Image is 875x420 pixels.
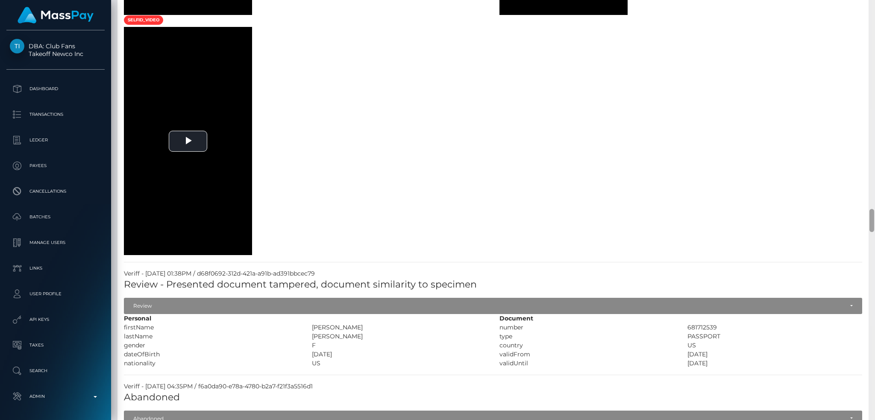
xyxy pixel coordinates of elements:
[10,288,101,300] p: User Profile
[6,181,105,202] a: Cancellations
[10,364,101,377] p: Search
[6,104,105,125] a: Transactions
[124,314,151,322] strong: Personal
[10,390,101,403] p: Admin
[10,159,101,172] p: Payees
[117,332,305,341] div: lastName
[6,78,105,100] a: Dashboard
[6,386,105,407] a: Admin
[10,236,101,249] p: Manage Users
[133,303,843,309] div: Review
[681,332,869,341] div: PASSPORT
[493,350,681,359] div: validFrom
[124,278,862,291] h5: Review - Presented document tampered, document similarity to specimen
[499,314,533,322] strong: Document
[493,332,681,341] div: type
[681,323,869,332] div: 681712539
[117,269,869,278] div: Veriff - [DATE] 01:38PM / d68f0692-312d-421a-a91b-ad391bbcec79
[305,341,493,350] div: F
[6,283,105,305] a: User Profile
[681,341,869,350] div: US
[10,262,101,275] p: Links
[10,185,101,198] p: Cancellations
[6,129,105,151] a: Ledger
[305,350,493,359] div: [DATE]
[493,323,681,332] div: number
[681,350,869,359] div: [DATE]
[10,82,101,95] p: Dashboard
[6,206,105,228] a: Batches
[6,155,105,176] a: Payees
[305,323,493,332] div: [PERSON_NAME]
[10,134,101,147] p: Ledger
[6,42,105,58] span: DBA: Club Fans Takeoff Newco Inc
[10,39,24,53] img: Takeoff Newco Inc
[10,211,101,223] p: Batches
[6,309,105,330] a: API Keys
[117,350,305,359] div: dateOfBirth
[124,391,862,404] h5: Abandoned
[6,258,105,279] a: Links
[10,108,101,121] p: Transactions
[493,359,681,368] div: validUntil
[6,335,105,356] a: Taxes
[124,27,252,255] div: Video Player
[124,15,163,25] span: selfid_video
[169,131,207,152] button: Play Video
[117,382,869,391] div: Veriff - [DATE] 04:35PM / f6a0da90-e78a-4780-b2a7-f21f3a5516d1
[10,313,101,326] p: API Keys
[117,359,305,368] div: nationality
[117,341,305,350] div: gender
[117,323,305,332] div: firstName
[493,341,681,350] div: country
[6,360,105,382] a: Search
[124,298,862,314] button: Review
[18,7,94,23] img: MassPay Logo
[305,359,493,368] div: US
[681,359,869,368] div: [DATE]
[10,339,101,352] p: Taxes
[305,332,493,341] div: [PERSON_NAME]
[6,232,105,253] a: Manage Users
